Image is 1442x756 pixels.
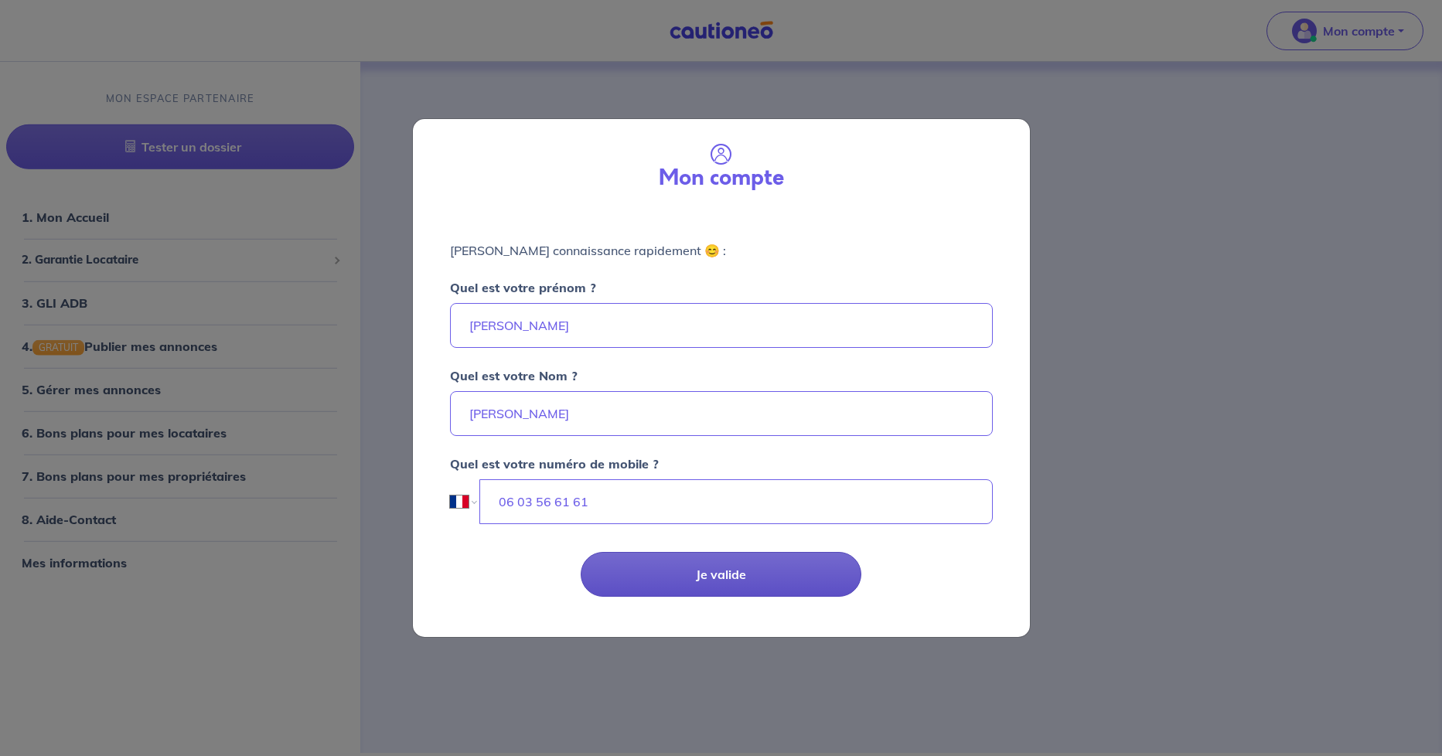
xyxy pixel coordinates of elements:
strong: Quel est votre numéro de mobile ? [450,456,659,472]
strong: Quel est votre Nom ? [450,368,578,383]
h3: Mon compte [659,165,784,192]
input: Ex : 06 06 06 06 06 [479,479,992,524]
strong: Quel est votre prénom ? [450,280,596,295]
p: [PERSON_NAME] connaissance rapidement 😊 : [450,241,993,260]
button: Je valide [581,552,861,597]
input: Ex : Martin [450,303,993,348]
input: Ex : Durand [450,391,993,436]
